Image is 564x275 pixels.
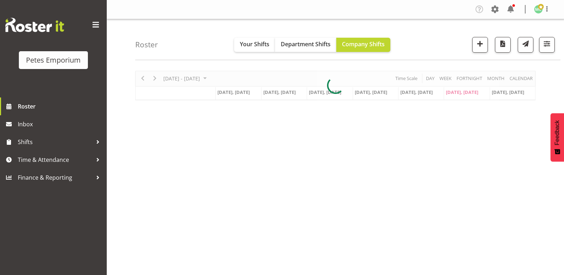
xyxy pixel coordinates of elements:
[550,113,564,162] button: Feedback - Show survey
[234,38,275,52] button: Your Shifts
[18,172,93,183] span: Finance & Reporting
[281,40,331,48] span: Department Shifts
[18,137,93,147] span: Shifts
[135,41,158,49] h4: Roster
[342,40,385,48] span: Company Shifts
[5,18,64,32] img: Rosterit website logo
[18,119,103,129] span: Inbox
[518,37,533,53] button: Send a list of all shifts for the selected filtered period to all rostered employees.
[275,38,336,52] button: Department Shifts
[18,154,93,165] span: Time & Attendance
[534,5,543,14] img: melissa-cowen2635.jpg
[18,101,103,112] span: Roster
[539,37,555,53] button: Filter Shifts
[26,55,81,65] div: Petes Emporium
[336,38,390,52] button: Company Shifts
[495,37,511,53] button: Download a PDF of the roster according to the set date range.
[240,40,269,48] span: Your Shifts
[554,120,560,145] span: Feedback
[472,37,488,53] button: Add a new shift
